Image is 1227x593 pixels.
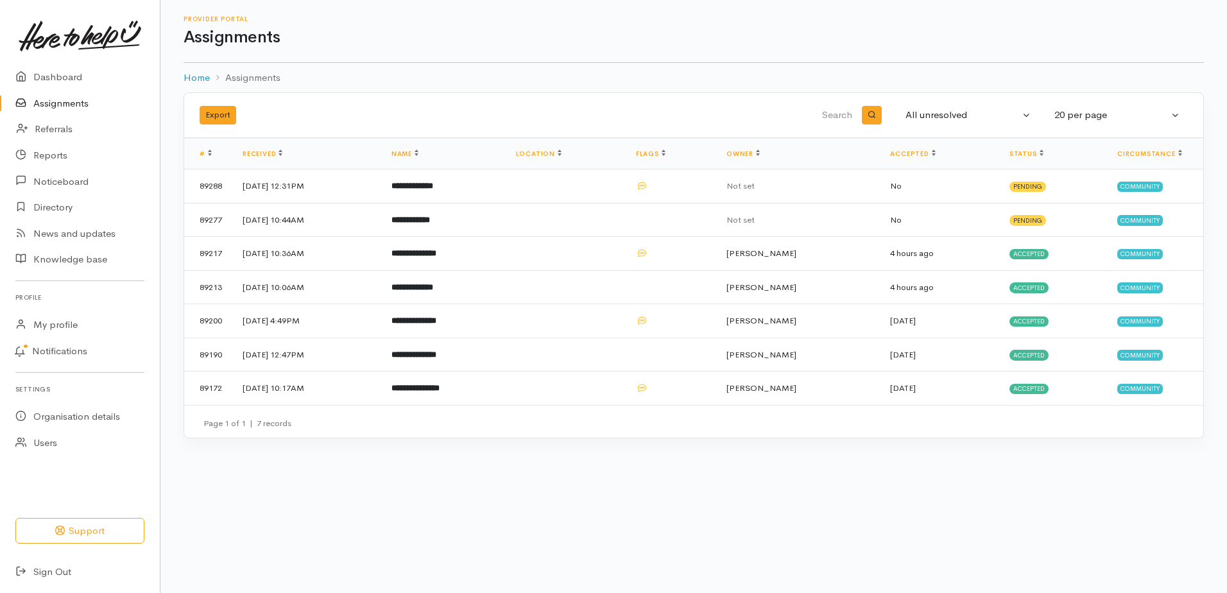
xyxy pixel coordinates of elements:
a: Home [184,71,210,85]
td: [DATE] 10:44AM [232,203,381,237]
td: [DATE] 10:17AM [232,372,381,405]
td: 89288 [184,169,232,203]
time: 4 hours ago [890,282,934,293]
span: Accepted [1009,316,1049,327]
div: All unresolved [905,108,1020,123]
td: 89277 [184,203,232,237]
span: Pending [1009,182,1046,192]
div: 20 per page [1054,108,1169,123]
td: [DATE] 4:49PM [232,304,381,338]
button: Support [15,518,144,544]
span: [PERSON_NAME] [726,382,796,393]
span: No [890,180,902,191]
button: 20 per page [1047,103,1188,128]
button: All unresolved [898,103,1039,128]
time: [DATE] [890,349,916,360]
td: 89172 [184,372,232,405]
time: 4 hours ago [890,248,934,259]
a: # [200,150,212,158]
span: Community [1117,384,1163,394]
span: [PERSON_NAME] [726,248,796,259]
a: Circumstance [1117,150,1182,158]
td: [DATE] 10:06AM [232,270,381,304]
h6: Settings [15,381,144,398]
time: [DATE] [890,382,916,393]
span: Accepted [1009,249,1049,259]
nav: breadcrumb [184,63,1204,93]
span: Community [1117,350,1163,360]
span: Accepted [1009,350,1049,360]
a: Status [1009,150,1043,158]
span: Community [1117,282,1163,293]
td: [DATE] 12:31PM [232,169,381,203]
span: | [250,418,253,429]
span: [PERSON_NAME] [726,349,796,360]
input: Search [549,100,855,131]
span: Community [1117,215,1163,225]
a: Flags [636,150,665,158]
h6: Provider Portal [184,15,1204,22]
span: [PERSON_NAME] [726,315,796,326]
td: [DATE] 10:36AM [232,237,381,271]
td: 89190 [184,338,232,372]
span: Accepted [1009,282,1049,293]
span: Community [1117,249,1163,259]
td: 89213 [184,270,232,304]
span: Not set [726,180,755,191]
a: Accepted [890,150,935,158]
td: 89217 [184,237,232,271]
h6: Profile [15,289,144,306]
a: Owner [726,150,760,158]
a: Name [391,150,418,158]
button: Export [200,106,236,125]
span: Not set [726,214,755,225]
span: No [890,214,902,225]
li: Assignments [210,71,280,85]
time: [DATE] [890,315,916,326]
small: Page 1 of 1 7 records [203,418,291,429]
h1: Assignments [184,28,1204,47]
span: [PERSON_NAME] [726,282,796,293]
a: Location [516,150,562,158]
span: Accepted [1009,384,1049,394]
td: 89200 [184,304,232,338]
span: Community [1117,316,1163,327]
td: [DATE] 12:47PM [232,338,381,372]
span: Community [1117,182,1163,192]
span: Pending [1009,215,1046,225]
a: Received [243,150,282,158]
